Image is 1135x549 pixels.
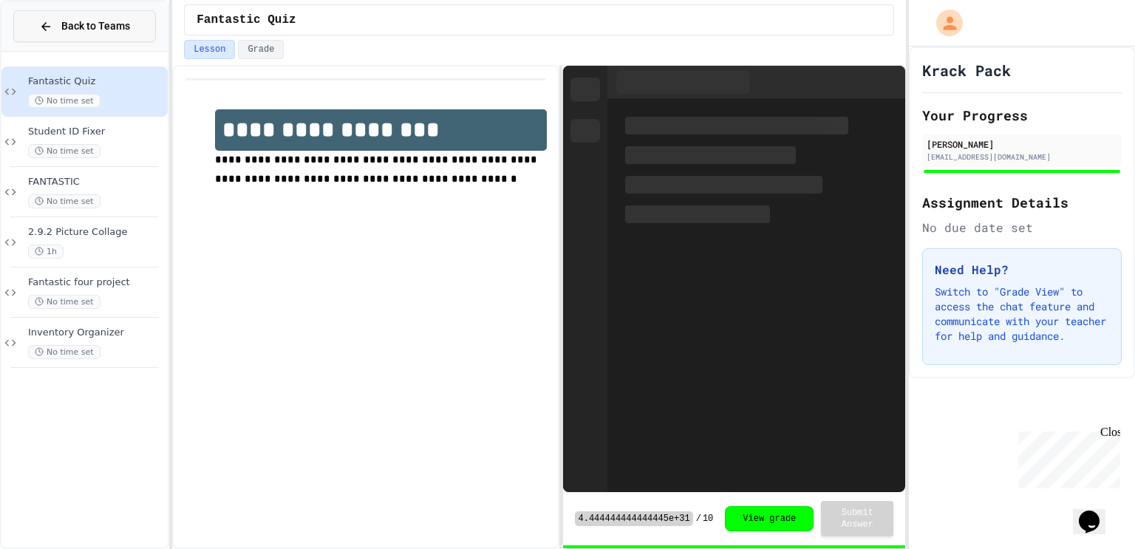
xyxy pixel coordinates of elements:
[28,75,165,88] span: Fantastic Quiz
[61,18,130,34] span: Back to Teams
[28,226,165,239] span: 2.9.2 Picture Collage
[6,6,102,94] div: Chat with us now!Close
[821,501,893,536] button: Submit Answer
[833,507,882,531] span: Submit Answer
[197,11,296,29] span: Fantastic Quiz
[922,219,1122,236] div: No due date set
[922,60,1011,81] h1: Krack Pack
[1012,426,1120,488] iframe: chat widget
[238,40,284,59] button: Grade
[28,245,64,259] span: 1h
[703,513,713,525] span: 10
[927,151,1117,163] div: [EMAIL_ADDRESS][DOMAIN_NAME]
[28,194,100,208] span: No time set
[922,105,1122,126] h2: Your Progress
[1073,490,1120,534] iframe: chat widget
[696,513,701,525] span: /
[935,261,1109,279] h3: Need Help?
[28,94,100,108] span: No time set
[28,345,100,359] span: No time set
[28,126,165,138] span: Student ID Fixer
[922,192,1122,213] h2: Assignment Details
[28,327,165,339] span: Inventory Organizer
[927,137,1117,151] div: [PERSON_NAME]
[28,276,165,289] span: Fantastic four project
[921,6,967,40] div: My Account
[28,295,100,309] span: No time set
[725,506,814,531] button: View grade
[935,284,1109,344] p: Switch to "Grade View" to access the chat feature and communicate with your teacher for help and ...
[184,40,235,59] button: Lesson
[28,144,100,158] span: No time set
[28,176,165,188] span: FANTASTIC
[13,10,156,42] button: Back to Teams
[575,511,692,526] span: 4.444444444444445e+31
